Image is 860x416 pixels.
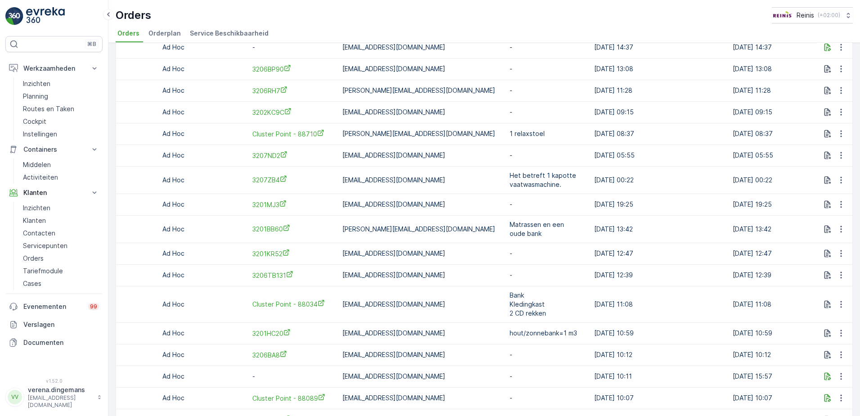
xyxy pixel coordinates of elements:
a: 3206TB131 [252,271,333,280]
a: Cluster Point - 88710 [252,129,333,139]
a: Cluster Point - 88089 [252,393,333,403]
a: Klanten [19,214,103,227]
span: Orderplan [148,29,181,38]
a: Routes en Taken [19,103,103,115]
p: Contacten [23,229,55,238]
p: [EMAIL_ADDRESS][DOMAIN_NAME] [342,200,495,209]
p: Cockpit [23,117,46,126]
a: Verslagen [5,316,103,334]
p: Ad Hoc [162,249,243,258]
p: ⌘B [87,41,96,48]
img: logo [5,7,23,25]
p: 99 [90,303,97,310]
p: [EMAIL_ADDRESS][DOMAIN_NAME] [342,151,495,160]
span: 3207ND2 [252,151,333,160]
a: 3201BB60 [252,224,333,234]
p: - [510,271,580,280]
td: [DATE] 09:15 [590,101,728,123]
a: Servicepunten [19,240,103,252]
a: Orders [19,252,103,265]
a: Middelen [19,158,103,171]
p: Klanten [23,216,46,225]
span: hout/zonnebank=1 m3 [510,329,580,338]
a: 3201HC20 [252,329,333,338]
p: Klanten [23,188,85,197]
p: Ad Hoc [162,200,243,209]
button: Klanten [5,184,103,202]
p: Inzichten [23,79,50,88]
p: Ad Hoc [162,86,243,95]
p: [PERSON_NAME][EMAIL_ADDRESS][DOMAIN_NAME] [342,225,495,234]
p: [EMAIL_ADDRESS][DOMAIN_NAME] [342,393,495,402]
p: Servicepunten [23,241,67,250]
p: Middelen [23,160,51,169]
p: [EMAIL_ADDRESS][DOMAIN_NAME] [342,372,495,381]
p: - [510,43,580,52]
p: Ad Hoc [162,108,243,117]
td: [DATE] 19:25 [590,194,728,215]
p: Ad Hoc [162,176,243,185]
td: [DATE] 11:28 [590,80,728,101]
a: Cockpit [19,115,103,128]
p: [EMAIL_ADDRESS][DOMAIN_NAME] [342,64,495,73]
p: Ad Hoc [162,43,243,52]
p: Evenementen [23,302,83,311]
a: 3207ZB4 [252,175,333,185]
td: [DATE] 11:08 [590,286,728,322]
p: Cases [23,279,41,288]
a: 3206BA8 [252,350,333,360]
span: Matrassen en een oude bank [510,220,580,238]
p: - [510,108,580,117]
a: Contacten [19,227,103,240]
span: v 1.52.0 [5,378,103,384]
td: [DATE] 12:47 [590,243,728,264]
p: Tariefmodule [23,267,63,276]
p: - [510,64,580,73]
p: [EMAIL_ADDRESS][DOMAIN_NAME] [342,300,495,309]
p: Ad Hoc [162,225,243,234]
span: 3201KR52 [252,249,333,258]
td: [DATE] 10:07 [590,387,728,409]
p: - [510,86,580,95]
td: [DATE] 10:59 [590,322,728,344]
p: - [510,249,580,258]
p: Documenten [23,338,99,347]
p: - [510,372,580,381]
p: - [510,151,580,160]
p: Reinis [797,11,814,20]
p: Ad Hoc [162,64,243,73]
p: - [252,43,333,52]
a: Activiteiten [19,171,103,184]
span: 3206BP90 [252,64,333,74]
span: Bank Kledingkast 2 CD rekken [510,291,580,318]
td: [DATE] 13:08 [590,58,728,80]
p: Activiteiten [23,173,58,182]
td: [DATE] 12:39 [590,264,728,286]
p: [EMAIL_ADDRESS][DOMAIN_NAME] [342,271,495,280]
a: Planning [19,90,103,103]
button: Werkzaamheden [5,59,103,77]
p: Orders [116,8,151,23]
a: Instellingen [19,128,103,140]
p: Ad Hoc [162,129,243,138]
a: 3202KC9C [252,108,333,117]
p: Verslagen [23,320,99,329]
a: 3206RH7 [252,86,333,95]
p: [EMAIL_ADDRESS][DOMAIN_NAME] [342,43,495,52]
td: [DATE] 14:37 [590,36,728,58]
img: Reinis-Logo-Vrijstaand_Tekengebied-1-copy2_aBO4n7j.png [772,10,793,20]
td: [DATE] 00:22 [590,166,728,194]
p: Ad Hoc [162,151,243,160]
p: [EMAIL_ADDRESS][DOMAIN_NAME] [342,350,495,359]
a: 3201MJ3 [252,200,333,209]
a: Documenten [5,334,103,352]
p: [PERSON_NAME][EMAIL_ADDRESS][DOMAIN_NAME] [342,129,495,138]
p: Ad Hoc [162,329,243,338]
